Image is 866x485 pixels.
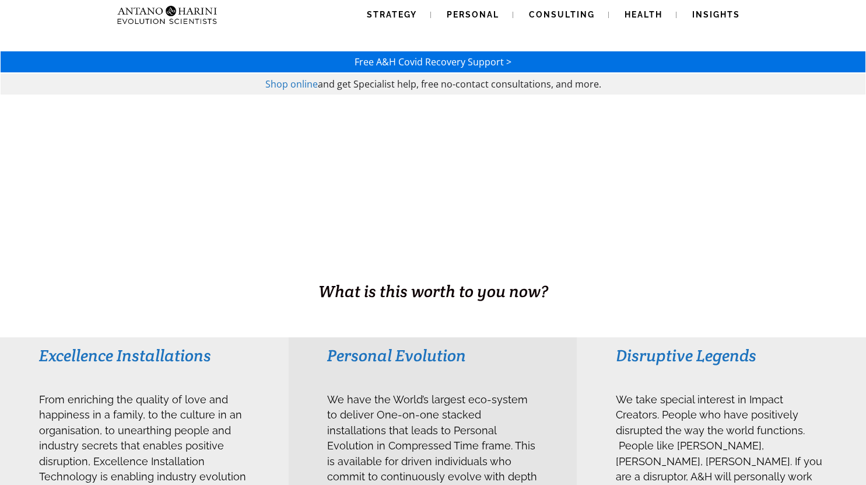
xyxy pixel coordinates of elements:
span: What is this worth to you now? [318,281,548,302]
span: Health [625,10,662,19]
span: and get Specialist help, free no-contact consultations, and more. [318,78,601,90]
span: Personal [447,10,499,19]
a: Free A&H Covid Recovery Support > [355,55,511,68]
h3: Personal Evolution [327,345,538,366]
h3: Disruptive Legends [616,345,826,366]
span: Strategy [367,10,417,19]
span: Consulting [529,10,595,19]
h3: Excellence Installations [39,345,250,366]
h1: BUSINESS. HEALTH. Family. Legacy [1,255,865,280]
span: Insights [692,10,740,19]
a: Shop online [265,78,318,90]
